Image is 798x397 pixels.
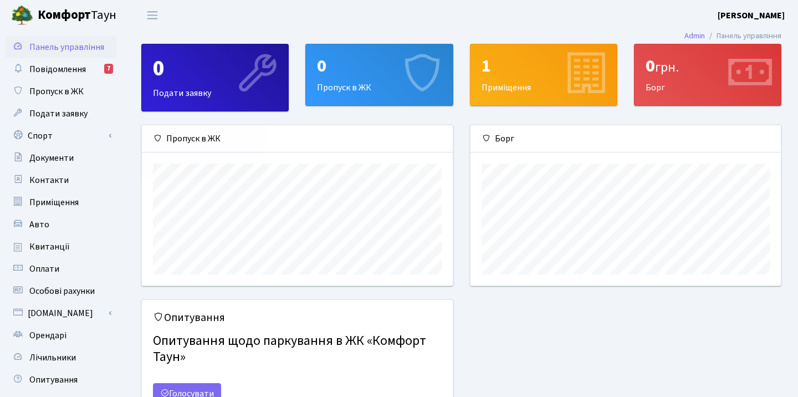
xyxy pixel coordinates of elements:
[29,329,66,342] span: Орендарі
[11,4,33,27] img: logo.png
[29,352,76,364] span: Лічильники
[139,6,166,24] button: Переключити навігацію
[482,55,606,77] div: 1
[29,152,74,164] span: Документи
[141,44,289,111] a: 0Подати заявку
[718,9,785,22] a: [PERSON_NAME]
[6,147,116,169] a: Документи
[29,174,69,186] span: Контакти
[470,125,781,152] div: Борг
[29,63,86,75] span: Повідомлення
[6,369,116,391] a: Опитування
[153,329,442,370] h4: Опитування щодо паркування в ЖК «Комфорт Таун»
[6,347,116,369] a: Лічильники
[29,374,78,386] span: Опитування
[29,41,104,53] span: Панель управління
[705,30,781,42] li: Панель управління
[142,44,288,111] div: Подати заявку
[6,36,116,58] a: Панель управління
[6,302,116,324] a: [DOMAIN_NAME]
[6,280,116,302] a: Особові рахунки
[6,80,116,103] a: Пропуск в ЖК
[6,324,116,347] a: Орендарі
[38,6,91,24] b: Комфорт
[470,44,617,106] a: 1Приміщення
[6,58,116,80] a: Повідомлення7
[635,44,781,105] div: Борг
[646,55,770,77] div: 0
[317,55,441,77] div: 0
[29,108,88,120] span: Подати заявку
[306,44,452,105] div: Пропуск в ЖК
[6,191,116,213] a: Приміщення
[29,263,59,275] span: Оплати
[655,58,679,77] span: грн.
[29,85,84,98] span: Пропуск в ЖК
[684,30,705,42] a: Admin
[6,213,116,236] a: Авто
[29,218,49,231] span: Авто
[6,258,116,280] a: Оплати
[38,6,116,25] span: Таун
[6,125,116,147] a: Спорт
[29,285,95,297] span: Особові рахунки
[29,196,79,208] span: Приміщення
[668,24,798,48] nav: breadcrumb
[6,169,116,191] a: Контакти
[470,44,617,105] div: Приміщення
[153,311,442,324] h5: Опитування
[29,241,70,253] span: Квитанції
[142,125,453,152] div: Пропуск в ЖК
[153,55,277,82] div: 0
[6,236,116,258] a: Квитанції
[305,44,453,106] a: 0Пропуск в ЖК
[6,103,116,125] a: Подати заявку
[104,64,113,74] div: 7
